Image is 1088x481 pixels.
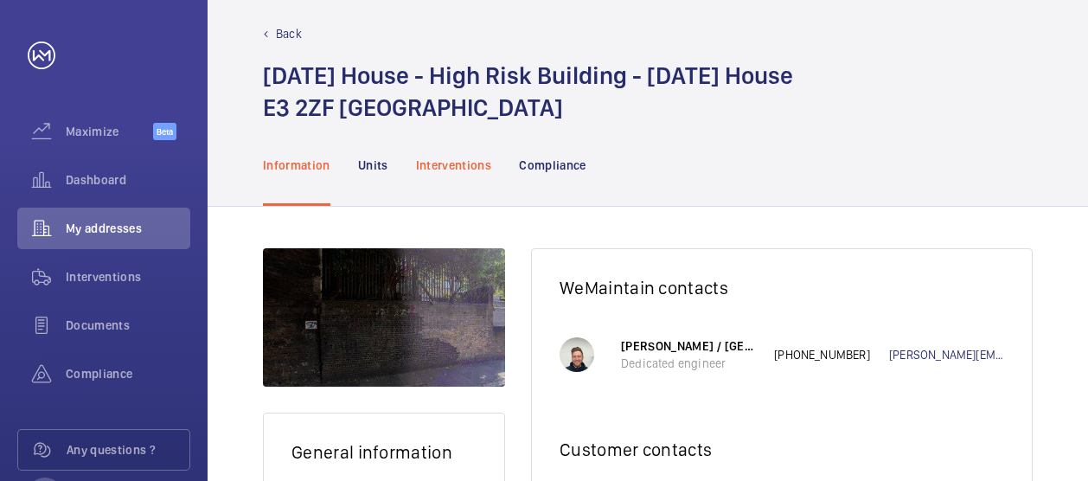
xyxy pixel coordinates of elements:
p: [PERSON_NAME] / [GEOGRAPHIC_DATA] [GEOGRAPHIC_DATA] [621,337,757,355]
p: Dedicated engineer [621,355,757,372]
span: Maximize [66,123,153,140]
p: [PHONE_NUMBER] [774,346,889,363]
p: Interventions [416,157,492,174]
p: Information [263,157,330,174]
h2: General information [291,441,477,463]
span: My addresses [66,220,190,237]
p: Units [358,157,388,174]
h2: Customer contacts [560,439,1004,460]
h2: WeMaintain contacts [560,277,1004,298]
span: Any questions ? [67,441,189,459]
p: Compliance [519,157,586,174]
p: Back [276,25,302,42]
span: Documents [66,317,190,334]
span: Beta [153,123,176,140]
h1: [DATE] House - High Risk Building - [DATE] House E3 2ZF [GEOGRAPHIC_DATA] [263,60,793,124]
span: Dashboard [66,171,190,189]
span: Interventions [66,268,190,285]
a: [PERSON_NAME][EMAIL_ADDRESS][DOMAIN_NAME] [889,346,1004,363]
span: Compliance [66,365,190,382]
